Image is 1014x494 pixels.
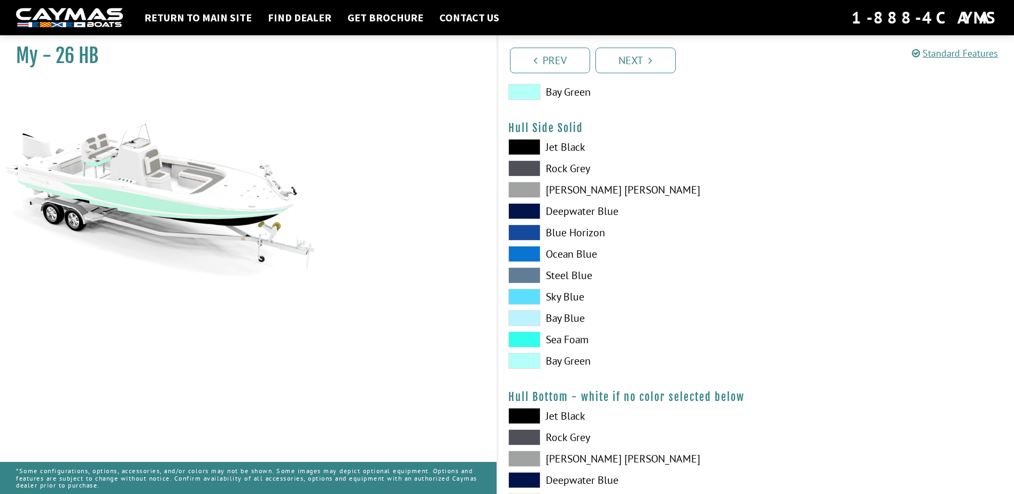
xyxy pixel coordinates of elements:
label: Rock Grey [508,429,745,445]
label: [PERSON_NAME] [PERSON_NAME] [508,451,745,467]
label: Jet Black [508,408,745,424]
label: Jet Black [508,139,745,155]
label: Bay Blue [508,310,745,326]
label: Bay Green [508,353,745,369]
label: Steel Blue [508,267,745,283]
div: 1-888-4CAYMAS [852,6,998,29]
label: Bay Green [508,84,745,100]
label: Sea Foam [508,331,745,348]
a: Standard Features [912,47,998,59]
p: *Some configurations, options, accessories, and/or colors may not be shown. Some images may depic... [16,462,481,494]
label: Ocean Blue [508,246,745,262]
label: Blue Horizon [508,225,745,241]
label: Deepwater Blue [508,472,745,488]
a: Next [595,48,676,73]
a: Return to main site [139,11,257,25]
h4: Hull Side Solid [508,121,1004,135]
a: Prev [510,48,590,73]
img: white-logo-c9c8dbefe5ff5ceceb0f0178aa75bf4bb51f6bca0971e226c86eb53dfe498488.png [16,8,123,28]
a: Find Dealer [262,11,337,25]
h4: Hull Bottom - white if no color selected below [508,390,1004,404]
label: Sky Blue [508,289,745,305]
a: Get Brochure [342,11,429,25]
h1: My - 26 HB [16,44,470,68]
label: Deepwater Blue [508,203,745,219]
a: Contact Us [434,11,505,25]
label: Rock Grey [508,160,745,176]
label: [PERSON_NAME] [PERSON_NAME] [508,182,745,198]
